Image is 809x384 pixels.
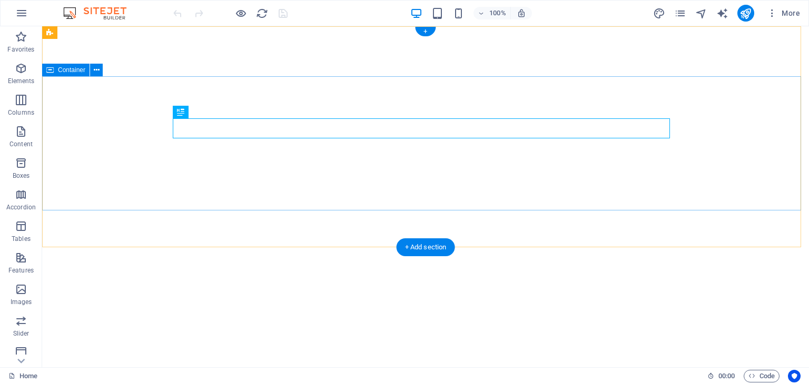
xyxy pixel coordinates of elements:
[763,5,804,22] button: More
[695,7,708,19] button: navigator
[707,370,735,382] h6: Session time
[718,370,735,382] span: 00 00
[489,7,506,19] h6: 100%
[255,7,268,19] button: reload
[716,7,729,19] button: text_generator
[726,372,727,380] span: :
[13,329,29,338] p: Slider
[13,171,30,180] p: Boxes
[11,298,32,306] p: Images
[788,370,801,382] button: Usercentrics
[748,370,775,382] span: Code
[744,370,780,382] button: Code
[517,8,526,18] i: On resize automatically adjust zoom level to fit chosen device.
[767,8,800,18] span: More
[397,238,455,256] div: + Add section
[8,266,34,275] p: Features
[8,370,37,382] a: Click to cancel selection. Double-click to open Pages
[695,7,707,19] i: Navigator
[653,7,666,19] button: design
[674,7,687,19] button: pages
[12,235,31,243] p: Tables
[234,7,247,19] button: Click here to leave preview mode and continue editing
[674,7,686,19] i: Pages (Ctrl+Alt+S)
[473,7,511,19] button: 100%
[8,108,34,117] p: Columns
[737,5,754,22] button: publish
[9,140,33,148] p: Content
[716,7,728,19] i: AI Writer
[8,77,35,85] p: Elements
[739,7,752,19] i: Publish
[415,27,436,36] div: +
[7,45,34,54] p: Favorites
[653,7,665,19] i: Design (Ctrl+Alt+Y)
[6,203,36,211] p: Accordion
[256,7,268,19] i: Reload page
[61,7,140,19] img: Editor Logo
[58,67,85,73] span: Container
